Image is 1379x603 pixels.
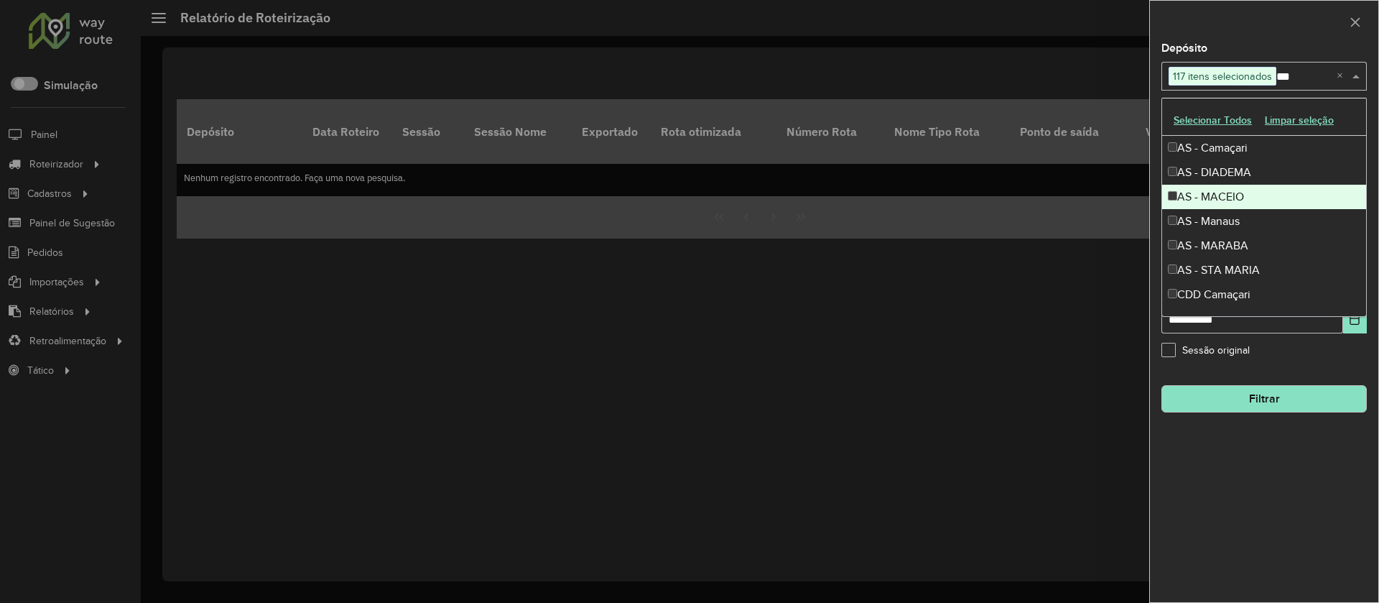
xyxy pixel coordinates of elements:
[1162,282,1366,307] div: CDD Camaçari
[1162,209,1366,234] div: AS - Manaus
[1169,68,1276,85] span: 117 itens selecionados
[1258,109,1340,132] button: Limpar seleção
[1162,160,1366,185] div: AS - DIADEMA
[1161,40,1207,57] label: Depósito
[1162,258,1366,282] div: AS - STA MARIA
[1162,307,1366,331] div: CDD Diadema
[1161,98,1367,317] ng-dropdown-panel: Options list
[1162,185,1366,209] div: AS - MACEIO
[1161,343,1250,358] label: Sessão original
[1343,305,1367,333] button: Choose Date
[1162,234,1366,258] div: AS - MARABA
[1337,68,1349,85] span: Clear all
[1167,109,1258,132] button: Selecionar Todos
[1162,136,1366,160] div: AS - Camaçari
[1161,385,1367,413] button: Filtrar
